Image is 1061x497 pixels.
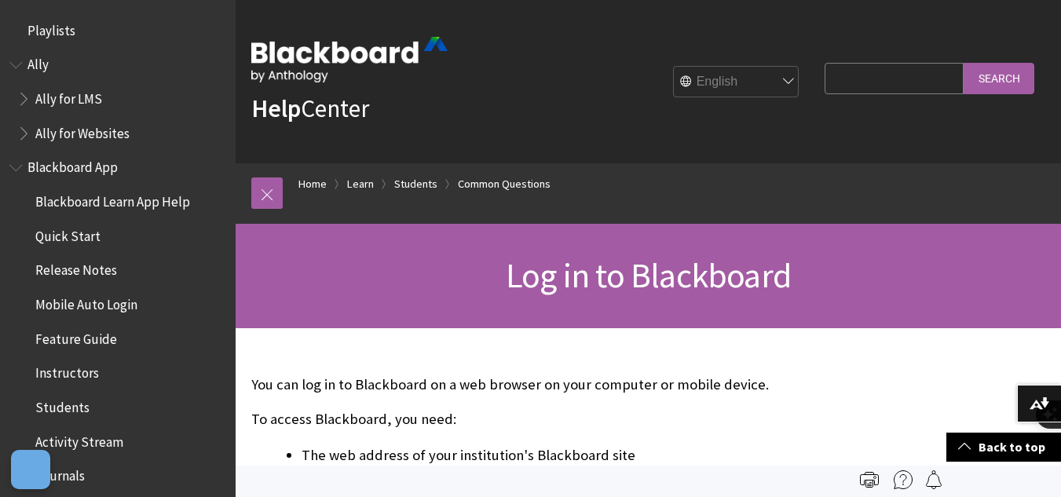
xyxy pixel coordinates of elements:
strong: Help [251,93,301,124]
span: Activity Stream [35,429,123,450]
img: Print [860,470,879,489]
a: Home [298,174,327,194]
span: Ally for Websites [35,120,130,141]
a: Learn [347,174,374,194]
span: Mobile Auto Login [35,291,137,312]
a: HelpCenter [251,93,369,124]
img: Follow this page [924,470,943,489]
p: You can log in to Blackboard on a web browser on your computer or mobile device. [251,375,813,395]
img: More help [894,470,913,489]
nav: Book outline for Anthology Ally Help [9,52,226,147]
span: Students [35,394,90,415]
button: Open Preferences [11,450,50,489]
span: Ally for LMS [35,86,102,107]
a: Common Questions [458,174,551,194]
select: Site Language Selector [674,67,799,98]
span: Feature Guide [35,326,117,347]
a: Back to top [946,433,1061,462]
input: Search [964,63,1034,93]
span: Quick Start [35,223,101,244]
span: Log in to Blackboard [506,254,791,297]
span: Blackboard Learn App Help [35,188,190,210]
li: The web address of your institution's Blackboard site [302,444,813,466]
a: Students [394,174,437,194]
p: To access Blackboard, you need: [251,409,813,429]
nav: Book outline for Playlists [9,17,226,44]
span: Blackboard App [27,155,118,176]
span: Journals [35,463,85,484]
span: Ally [27,52,49,73]
img: Blackboard by Anthology [251,37,448,82]
span: Instructors [35,360,99,382]
span: Release Notes [35,258,117,279]
span: Playlists [27,17,75,38]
